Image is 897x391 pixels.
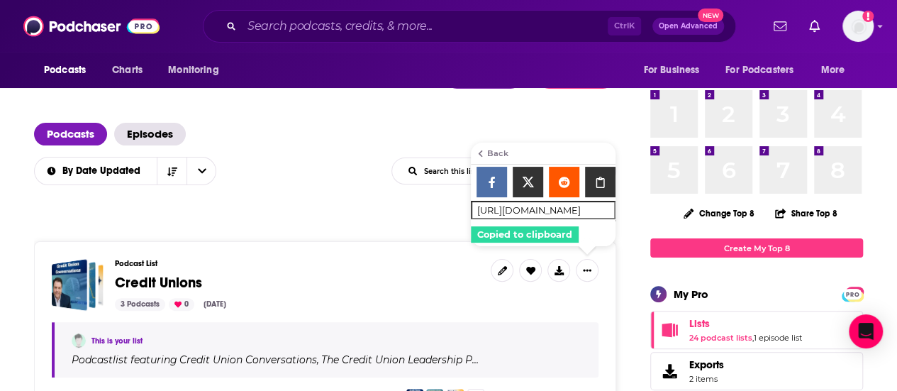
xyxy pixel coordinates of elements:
span: Open Advanced [659,23,718,30]
span: For Podcasters [725,60,793,80]
div: 24 list results [34,214,616,224]
h4: The Credit Union Leadership P… [321,354,479,365]
a: Create My Top 8 [650,238,863,258]
a: Share on X/Twitter [513,167,543,197]
span: 2 items [689,374,724,384]
a: Credit Unions [115,275,202,291]
button: Sort Direction [157,158,186,185]
span: By Date Updated [62,166,145,176]
a: Lists [655,320,684,340]
div: 0 [169,298,194,311]
img: David Resnic [72,334,86,348]
div: My Pro [674,287,708,301]
div: Search podcasts, credits, & more... [203,10,736,43]
span: Lists [650,311,863,349]
a: Share on Reddit [549,167,579,197]
span: For Business [643,60,699,80]
button: open menu [158,57,237,84]
a: Exports [650,352,863,390]
a: The Credit Union Leadership P… [319,354,479,365]
a: Credit Unions [52,259,104,311]
button: open menu [34,57,104,84]
span: Exports [689,358,724,371]
a: Share on Facebook [477,167,507,197]
span: Podcasts [44,60,86,80]
button: Back [471,143,615,165]
span: PRO [844,289,861,299]
a: Copy Link [585,167,615,197]
a: Show notifications dropdown [803,14,825,38]
a: Charts [103,57,151,84]
span: Credit Unions [115,274,202,292]
img: Podchaser - Follow, Share and Rate Podcasts [23,13,160,40]
a: Credit Union Conversations [177,354,317,365]
input: Search podcasts, credits, & more... [242,15,608,38]
button: Show More Button [576,259,598,282]
button: Open AdvancedNew [652,18,724,35]
a: This is your list [91,336,143,346]
span: More [821,60,845,80]
h4: Credit Union Conversations [179,354,317,365]
h2: Choose List sort [34,157,216,185]
button: Share Top 8 [774,199,838,227]
div: Back [483,150,508,158]
img: User Profile [842,11,874,42]
svg: Email not verified [862,11,874,22]
button: Change Top 8 [675,204,763,222]
a: 1 episode list [754,333,802,343]
span: Lists [689,317,710,330]
a: 24 podcast lists [689,333,752,343]
a: Episodes [114,123,186,145]
span: Ctrl K [608,17,641,35]
button: open menu [716,57,814,84]
button: open menu [34,166,157,176]
button: Copied to clipboard [471,226,579,243]
button: open menu [633,57,717,84]
span: New [698,9,723,22]
span: Charts [112,60,143,80]
a: Show notifications dropdown [768,14,792,38]
div: [DATE] [198,298,232,311]
h3: Podcast List [115,259,479,268]
div: 3 Podcasts [115,298,165,311]
div: Open Intercom Messenger [849,314,883,348]
a: Lists [689,317,802,330]
span: , [752,333,754,343]
span: Exports [655,361,684,381]
span: Logged in as dresnic [842,11,874,42]
a: Podcasts [34,123,107,145]
span: , [317,353,319,366]
div: Podcast list featuring [72,353,581,366]
button: Show profile menu [842,11,874,42]
span: Monitoring [168,60,218,80]
button: open menu [186,158,216,185]
button: open menu [811,57,863,84]
a: PRO [844,288,861,299]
